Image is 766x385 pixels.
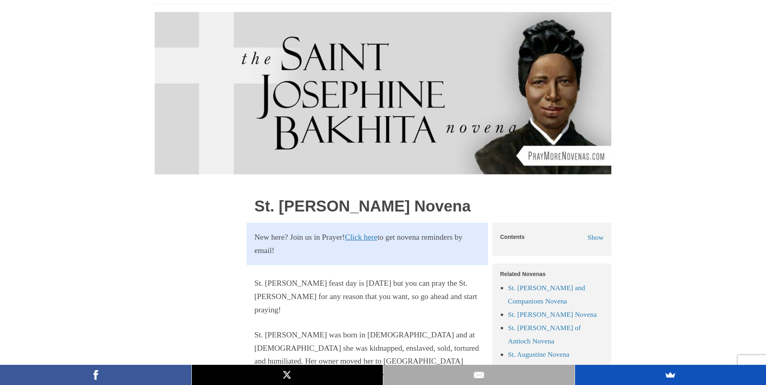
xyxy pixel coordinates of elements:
[500,271,604,277] h5: Related Novenas
[383,365,575,385] a: Email
[508,350,569,358] a: St. Augustine Novena
[155,12,611,175] img: Join in praying the St. Josephine Bakhita Novena
[254,277,481,317] p: St. [PERSON_NAME] feast day is [DATE] but you can pray the St. [PERSON_NAME] for any reason that ...
[345,231,377,244] a: Click here
[508,310,597,318] a: St. [PERSON_NAME] Novena
[588,233,604,241] span: Show
[254,198,481,215] h1: St. [PERSON_NAME] Novena
[508,284,585,305] a: St. [PERSON_NAME] and Companions Novena
[500,234,525,240] h5: Contents
[90,369,102,381] img: Facebook
[508,324,581,345] a: St. [PERSON_NAME] of Antioch Novena
[247,223,489,265] section: New here? Join us in Prayer! to get novena reminders by email!
[281,369,293,381] img: X
[473,369,485,381] img: Email
[664,369,676,381] img: SumoMe
[192,365,383,385] a: X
